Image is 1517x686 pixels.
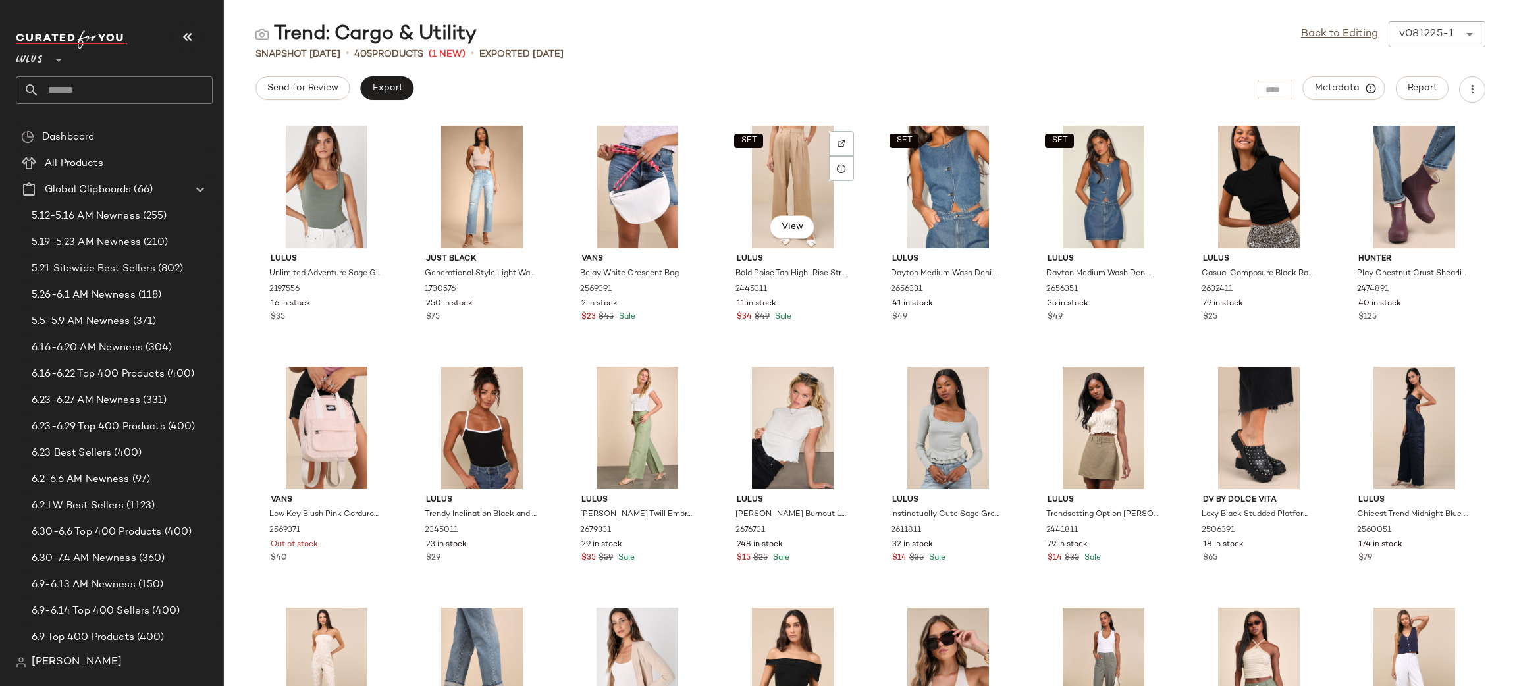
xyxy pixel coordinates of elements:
[371,83,402,93] span: Export
[354,47,423,61] div: Products
[32,393,140,408] span: 6.23-6.27 AM Newness
[892,253,1004,265] span: Lulus
[1407,83,1437,93] span: Report
[32,525,162,540] span: 6.30-6.6 Top 400 Products
[740,136,757,145] span: SET
[32,235,141,250] span: 5.19-5.23 AM Newness
[891,268,1003,280] span: Dayton Medium Wash Denim Vest Top
[124,498,155,514] span: (1123)
[429,47,466,61] span: (1 New)
[1303,76,1385,100] button: Metadata
[571,367,704,489] img: 2679331_06_misc_2025-06-26_1.jpg
[131,182,153,198] span: (66)
[772,313,791,321] span: Sale
[255,47,340,61] span: Snapshot [DATE]
[1048,311,1063,323] span: $49
[1399,26,1454,42] div: v081225-1
[895,136,912,145] span: SET
[32,446,111,461] span: 6.23 Best Sellers
[45,182,131,198] span: Global Clipboards
[1048,552,1062,564] span: $14
[32,498,124,514] span: 6.2 LW Best Sellers
[165,367,195,382] span: (400)
[1357,525,1391,537] span: 2560051
[580,284,612,296] span: 2569391
[267,83,338,93] span: Send for Review
[890,134,918,148] button: SET
[260,126,393,248] img: 10659661_2197556.jpg
[1203,253,1315,265] span: Lulus
[737,552,751,564] span: $15
[32,654,122,670] span: [PERSON_NAME]
[581,494,693,506] span: Lulus
[111,446,142,461] span: (400)
[32,209,140,224] span: 5.12-5.16 AM Newness
[162,525,192,540] span: (400)
[580,525,611,537] span: 2679331
[45,156,103,171] span: All Products
[271,253,383,265] span: Lulus
[271,311,285,323] span: $35
[1358,253,1470,265] span: Hunter
[1048,298,1088,310] span: 35 in stock
[1051,136,1067,145] span: SET
[1358,298,1401,310] span: 40 in stock
[426,552,440,564] span: $29
[42,130,94,145] span: Dashboard
[32,288,136,303] span: 5.26-6.1 AM Newness
[165,419,196,435] span: (400)
[882,126,1015,248] img: 2656331_02_front_2025-07-03.jpg
[1358,311,1377,323] span: $125
[271,494,383,506] span: Vans
[415,367,548,489] img: 11429901_2345011.jpg
[781,222,803,232] span: View
[130,314,157,329] span: (371)
[1202,509,1314,521] span: Lexy Black Studded Platform Clogs
[32,577,136,593] span: 6.9-6.13 AM Newness
[580,509,692,521] span: [PERSON_NAME] Twill Embroidered Wide-Leg Pants
[892,311,907,323] span: $49
[149,604,180,619] span: (400)
[32,314,130,329] span: 5.5-5.9 AM Newness
[425,268,537,280] span: Generational Style Light Wash Distressed High-Rise Dad Jeans
[16,657,26,668] img: svg%3e
[32,340,143,356] span: 6.16-6.20 AM Newness
[581,253,693,265] span: Vans
[136,551,165,566] span: (360)
[737,311,752,323] span: $34
[271,298,311,310] span: 16 in stock
[1314,82,1374,94] span: Metadata
[1046,284,1078,296] span: 2656351
[1037,126,1170,248] img: 2656351_02_front_2025-07-03.jpg
[140,393,167,408] span: (331)
[269,509,381,521] span: Low Key Blush Pink Corduroy Mini Backpack
[1048,494,1159,506] span: Lulus
[892,539,933,551] span: 32 in stock
[271,539,318,551] span: Out of stock
[1048,539,1088,551] span: 79 in stock
[735,525,765,537] span: 2676731
[926,554,945,562] span: Sale
[269,525,300,537] span: 2569371
[726,367,859,489] img: 2676731_01_hero_2025-06-23.jpg
[346,46,349,62] span: •
[770,554,789,562] span: Sale
[616,554,635,562] span: Sale
[269,268,381,280] span: Unlimited Adventure Sage Green Sleeveless Scoop Neck Bodysuit
[426,253,538,265] span: Just Black
[1301,26,1378,42] a: Back to Editing
[130,472,151,487] span: (97)
[735,509,847,521] span: [PERSON_NAME] Burnout Lettuce Edge Baby Tee
[1358,539,1402,551] span: 174 in stock
[1202,284,1233,296] span: 2632411
[1046,268,1158,280] span: Dayton Medium Wash Denim Mini Skirt
[1203,539,1244,551] span: 18 in stock
[425,509,537,521] span: Trendy Inclination Black and White Sleeveless Cami Bodysuit
[753,552,768,564] span: $25
[134,630,165,645] span: (400)
[909,552,924,564] span: $35
[425,284,456,296] span: 1730576
[737,298,776,310] span: 11 in stock
[892,494,1004,506] span: Lulus
[1203,298,1243,310] span: 79 in stock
